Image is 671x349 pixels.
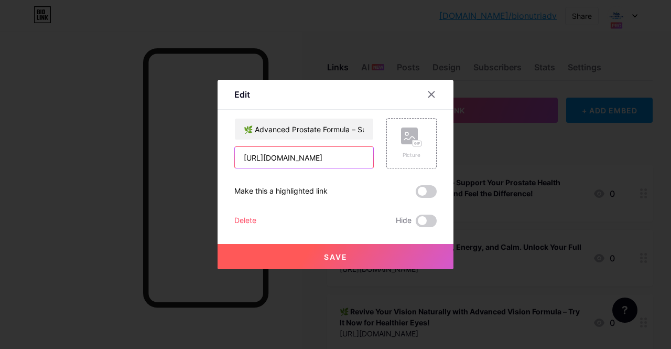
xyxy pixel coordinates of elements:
[218,244,453,269] button: Save
[235,147,373,168] input: URL
[234,88,250,101] div: Edit
[324,252,348,261] span: Save
[235,119,373,140] input: Title
[234,185,328,198] div: Make this a highlighted link
[401,151,422,159] div: Picture
[396,215,412,227] span: Hide
[234,215,256,227] div: Delete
